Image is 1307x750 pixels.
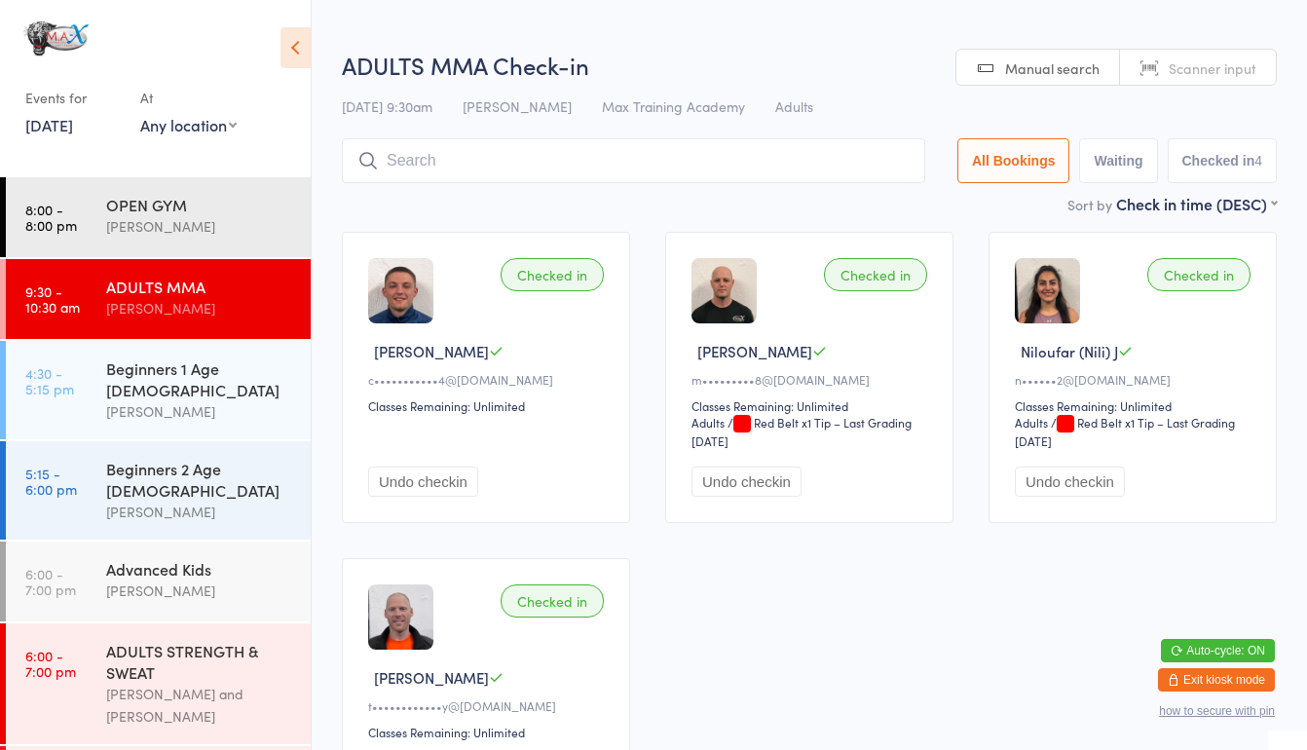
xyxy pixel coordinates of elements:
span: [DATE] 9:30am [342,96,432,116]
div: Classes Remaining: Unlimited [691,397,933,414]
a: 8:00 -8:00 pmOPEN GYM[PERSON_NAME] [6,177,311,257]
span: Max Training Academy [602,96,745,116]
time: 6:00 - 7:00 pm [25,566,76,597]
div: [PERSON_NAME] and [PERSON_NAME] [106,683,294,728]
a: [DATE] [25,114,73,135]
span: [PERSON_NAME] [697,341,812,361]
span: [PERSON_NAME] [374,667,489,688]
div: [PERSON_NAME] [106,400,294,423]
span: Niloufar (Nili) J [1021,341,1118,361]
button: Auto-cycle: ON [1161,639,1275,662]
img: image1732564373.png [368,584,433,650]
div: Check in time (DESC) [1116,193,1277,214]
a: 5:15 -6:00 pmBeginners 2 Age [DEMOGRAPHIC_DATA][PERSON_NAME] [6,441,311,540]
button: Checked in4 [1168,138,1278,183]
div: t••••••••••••y@[DOMAIN_NAME] [368,697,610,714]
div: Classes Remaining: Unlimited [368,724,610,740]
div: Checked in [501,258,604,291]
div: Classes Remaining: Unlimited [1015,397,1256,414]
img: image1724347994.png [691,258,757,323]
div: Advanced Kids [106,558,294,580]
img: image1728496389.png [1015,258,1080,323]
time: 5:15 - 6:00 pm [25,466,77,497]
h2: ADULTS MMA Check-in [342,49,1277,81]
div: Checked in [1147,258,1251,291]
div: ADULTS MMA [106,276,294,297]
button: how to secure with pin [1159,704,1275,718]
div: 4 [1254,153,1262,169]
div: Adults [1015,414,1048,431]
a: 6:00 -7:00 pmAdvanced Kids[PERSON_NAME] [6,542,311,621]
div: Classes Remaining: Unlimited [368,397,610,414]
span: [PERSON_NAME] [374,341,489,361]
div: [PERSON_NAME] [106,215,294,238]
div: Checked in [501,584,604,618]
span: Scanner input [1169,58,1256,78]
button: Undo checkin [368,467,478,497]
a: 6:00 -7:00 pmADULTS STRENGTH & SWEAT[PERSON_NAME] and [PERSON_NAME] [6,623,311,744]
div: ADULTS STRENGTH & SWEAT [106,640,294,683]
div: m•••••••••8@[DOMAIN_NAME] [691,371,933,388]
div: c•••••••••••4@[DOMAIN_NAME] [368,371,610,388]
img: MAX Training Academy Ltd [19,15,93,62]
label: Sort by [1067,195,1112,214]
div: [PERSON_NAME] [106,297,294,319]
time: 8:00 - 8:00 pm [25,202,77,233]
button: All Bookings [957,138,1070,183]
div: OPEN GYM [106,194,294,215]
div: Adults [691,414,725,431]
span: Manual search [1005,58,1100,78]
div: [PERSON_NAME] [106,580,294,602]
div: Beginners 2 Age [DEMOGRAPHIC_DATA] [106,458,294,501]
a: 9:30 -10:30 amADULTS MMA[PERSON_NAME] [6,259,311,339]
span: / Red Belt x1 Tip – Last Grading [DATE] [691,414,912,449]
div: Any location [140,114,237,135]
time: 4:30 - 5:15 pm [25,365,74,396]
button: Exit kiosk mode [1158,668,1275,692]
button: Waiting [1079,138,1157,183]
div: Events for [25,82,121,114]
time: 9:30 - 10:30 am [25,283,80,315]
button: Undo checkin [1015,467,1125,497]
time: 6:00 - 7:00 pm [25,648,76,679]
img: image1754504754.png [368,258,433,323]
div: n••••••2@[DOMAIN_NAME] [1015,371,1256,388]
input: Search [342,138,925,183]
span: Adults [775,96,813,116]
div: [PERSON_NAME] [106,501,294,523]
div: Beginners 1 Age [DEMOGRAPHIC_DATA] [106,357,294,400]
a: 4:30 -5:15 pmBeginners 1 Age [DEMOGRAPHIC_DATA][PERSON_NAME] [6,341,311,439]
div: At [140,82,237,114]
button: Undo checkin [691,467,802,497]
span: [PERSON_NAME] [463,96,572,116]
span: / Red Belt x1 Tip – Last Grading [DATE] [1015,414,1235,449]
div: Checked in [824,258,927,291]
